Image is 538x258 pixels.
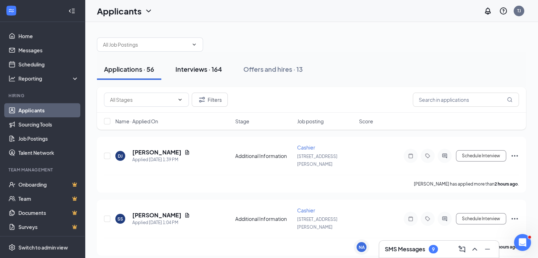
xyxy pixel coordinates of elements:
[175,65,222,74] div: Interviews · 164
[456,150,506,162] button: Schedule Interview
[68,7,75,14] svg: Collapse
[97,5,141,17] h1: Applicants
[507,97,513,102] svg: MagnifyingGlass
[423,216,432,222] svg: Tag
[198,95,206,104] svg: Filter
[456,213,506,224] button: Schedule Interview
[184,149,190,155] svg: Document
[235,215,293,222] div: Additional Information
[184,212,190,218] svg: Document
[385,245,425,253] h3: SMS Messages
[406,216,415,222] svg: Note
[115,118,158,125] span: Name · Applied On
[18,244,68,251] div: Switch to admin view
[18,131,79,146] a: Job Postings
[432,246,435,252] div: 9
[117,216,123,222] div: SS
[469,244,480,255] button: ChevronUp
[414,181,519,187] p: [PERSON_NAME] has applied more than .
[297,118,324,125] span: Job posting
[297,217,337,230] span: [STREET_ADDRESS][PERSON_NAME]
[132,211,181,219] h5: [PERSON_NAME]
[110,96,174,104] input: All Stages
[458,245,466,253] svg: ComposeMessage
[104,65,154,74] div: Applications · 56
[8,93,77,99] div: Hiring
[18,57,79,71] a: Scheduling
[132,219,190,226] div: Applied [DATE] 1:04 PM
[510,215,519,223] svg: Ellipses
[18,103,79,117] a: Applicants
[235,152,293,159] div: Additional Information
[132,148,181,156] h5: [PERSON_NAME]
[482,244,493,255] button: Minimize
[494,181,518,187] b: 2 hours ago
[483,245,492,253] svg: Minimize
[18,177,79,192] a: OnboardingCrown
[18,206,79,220] a: DocumentsCrown
[235,118,249,125] span: Stage
[413,93,519,107] input: Search in applications
[440,216,449,222] svg: ActiveChat
[456,244,468,255] button: ComposeMessage
[177,97,183,102] svg: ChevronDown
[18,192,79,206] a: TeamCrown
[297,207,315,213] span: Cashier
[297,144,315,151] span: Cashier
[440,153,449,159] svg: ActiveChat
[359,244,365,250] div: NA
[514,234,531,251] iframe: Intercom live chat
[18,29,79,43] a: Home
[191,42,197,47] svg: ChevronDown
[423,153,432,159] svg: Tag
[297,154,337,167] span: [STREET_ADDRESS][PERSON_NAME]
[132,156,190,163] div: Applied [DATE] 1:39 PM
[499,7,508,15] svg: QuestionInfo
[18,43,79,57] a: Messages
[8,167,77,173] div: Team Management
[118,153,123,159] div: DJ
[484,7,492,15] svg: Notifications
[243,65,303,74] div: Offers and hires · 13
[517,8,521,14] div: TJ
[18,117,79,131] a: Sourcing Tools
[18,75,79,82] div: Reporting
[470,245,479,253] svg: ChevronUp
[406,153,415,159] svg: Note
[192,93,228,107] button: Filter Filters
[8,75,16,82] svg: Analysis
[8,7,15,14] svg: WorkstreamLogo
[18,146,79,160] a: Talent Network
[8,244,16,251] svg: Settings
[103,41,189,48] input: All Job Postings
[18,220,79,234] a: SurveysCrown
[359,118,373,125] span: Score
[494,244,518,250] b: 3 hours ago
[144,7,153,15] svg: ChevronDown
[510,152,519,160] svg: Ellipses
